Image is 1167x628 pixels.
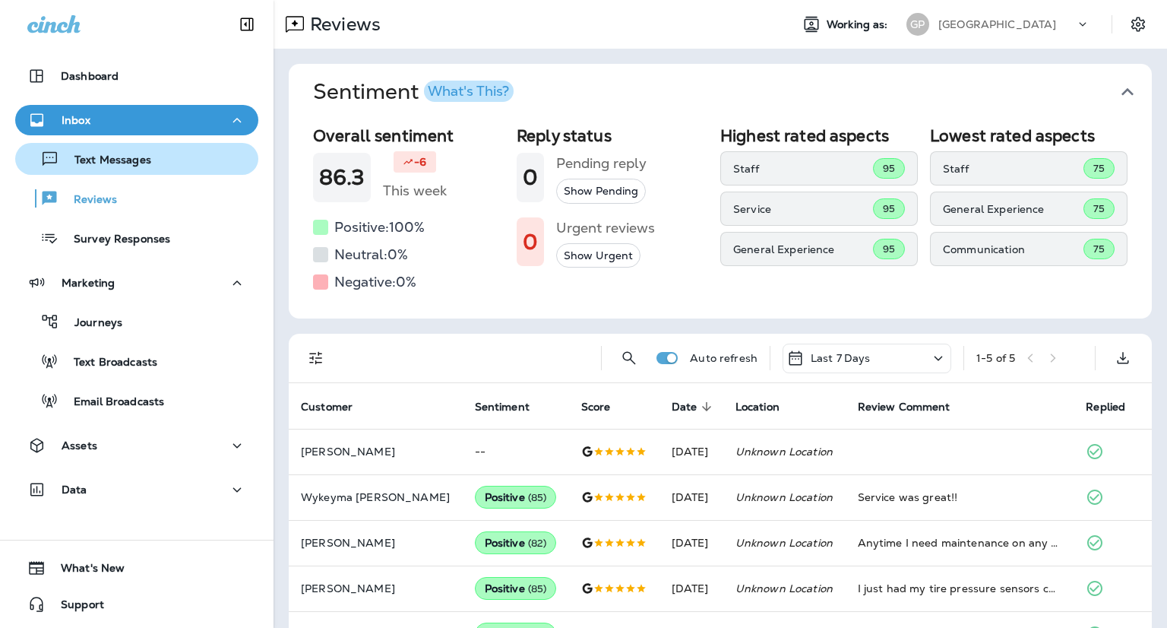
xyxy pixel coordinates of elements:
h5: Neutral: 0 % [334,243,408,267]
button: What's New [15,553,258,583]
span: Sentiment [475,400,549,414]
button: Support [15,589,258,620]
button: Data [15,474,258,505]
h1: 86.3 [319,165,365,190]
span: Score [581,400,631,414]
p: Reviews [59,193,117,208]
span: Date [672,400,717,414]
button: Journeys [15,306,258,338]
span: Replied [1086,400,1145,414]
span: Customer [301,401,353,414]
div: I just had my tire pressure sensors changed. They got me an immediately done a great job and was ... [858,581,1062,596]
span: 95 [883,243,895,255]
p: Staff [943,163,1083,175]
button: Text Messages [15,143,258,175]
button: Settings [1124,11,1152,38]
h5: Urgent reviews [556,216,655,240]
h2: Overall sentiment [313,126,504,145]
button: What's This? [424,81,514,102]
button: Inbox [15,105,258,135]
h5: Pending reply [556,151,647,176]
button: Survey Responses [15,222,258,254]
span: Review Comment [858,401,950,414]
p: Survey Responses [59,233,170,247]
td: [DATE] [659,520,723,566]
button: Search Reviews [614,343,644,373]
span: Review Comment [858,400,970,414]
div: What's This? [428,84,509,98]
div: GP [906,13,929,36]
span: Sentiment [475,401,530,414]
span: 75 [1093,162,1105,175]
h5: Negative: 0 % [334,270,416,294]
p: [PERSON_NAME] [301,446,451,458]
p: Marketing [62,277,115,289]
button: Collapse Sidebar [226,9,268,40]
div: Service was great!! [858,490,1062,505]
h5: Positive: 100 % [334,215,425,239]
h1: 0 [523,165,538,190]
span: 95 [883,202,895,215]
td: [DATE] [659,474,723,520]
span: Date [672,401,697,414]
button: Email Broadcasts [15,385,258,417]
td: [DATE] [659,429,723,474]
div: Positive [475,531,557,554]
p: Text Broadcasts [59,356,157,370]
span: Score [581,401,611,414]
p: Auto refresh [690,352,757,364]
span: 75 [1093,243,1105,255]
button: Marketing [15,268,258,298]
td: -- [463,429,569,474]
em: Unknown Location [735,582,833,595]
h1: Sentiment [313,79,514,105]
button: Filters [301,343,331,373]
h2: Reply status [517,126,708,145]
p: Staff [733,163,873,175]
span: ( 85 ) [528,491,547,504]
p: Email Broadcasts [59,395,164,410]
p: [PERSON_NAME] [301,582,451,595]
span: ( 85 ) [528,582,547,595]
span: Support [46,598,104,617]
span: Location [735,401,780,414]
p: Communication [943,243,1083,255]
span: Working as: [827,18,891,31]
span: 75 [1093,202,1105,215]
span: 95 [883,162,895,175]
button: Show Pending [556,179,646,204]
button: Export as CSV [1108,343,1138,373]
span: Replied [1086,401,1125,414]
span: ( 82 ) [528,537,547,550]
div: Positive [475,486,557,509]
p: Inbox [62,114,90,126]
p: Wykeyma [PERSON_NAME] [301,491,451,503]
div: Anytime I need maintenance on any vehicle or RV I call the crew at Great Plains. I get prompt ser... [858,535,1062,550]
div: 1 - 5 of 5 [976,352,1015,364]
button: Assets [15,430,258,461]
p: General Experience [943,203,1083,215]
p: Data [62,484,87,496]
p: General Experience [733,243,873,255]
p: Reviews [304,13,381,36]
em: Unknown Location [735,490,833,504]
p: Service [733,203,873,215]
div: Positive [475,577,557,600]
h2: Lowest rated aspects [930,126,1127,145]
p: [GEOGRAPHIC_DATA] [938,18,1056,30]
button: Text Broadcasts [15,345,258,377]
button: Show Urgent [556,243,640,268]
td: [DATE] [659,566,723,611]
span: What's New [46,562,125,580]
button: SentimentWhat's This? [301,64,1164,120]
p: Last 7 Days [811,352,871,364]
button: Dashboard [15,61,258,91]
button: Reviews [15,182,258,214]
p: Text Messages [59,154,151,168]
h1: 0 [523,230,538,255]
p: Assets [62,439,97,452]
span: Customer [301,400,372,414]
em: Unknown Location [735,536,833,550]
p: Dashboard [61,70,119,82]
span: Location [735,400,799,414]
